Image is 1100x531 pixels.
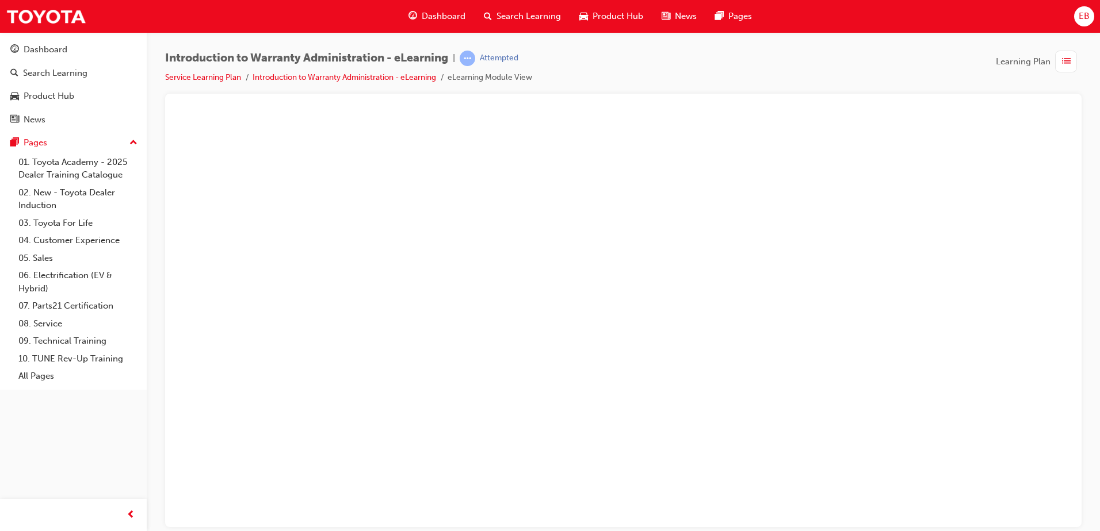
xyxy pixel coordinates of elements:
span: | [453,52,455,65]
span: news-icon [10,115,19,125]
span: learningRecordVerb_ATTEMPT-icon [460,51,475,66]
span: guage-icon [10,45,19,55]
a: 05. Sales [14,249,142,267]
span: search-icon [10,68,18,79]
span: News [675,10,697,23]
a: 10. TUNE Rev-Up Training [14,350,142,368]
span: pages-icon [10,138,19,148]
span: guage-icon [408,9,417,24]
button: Learning Plan [996,51,1082,72]
a: guage-iconDashboard [399,5,475,28]
span: pages-icon [715,9,724,24]
a: Search Learning [5,63,142,84]
span: EB [1079,10,1090,23]
a: 09. Technical Training [14,332,142,350]
span: news-icon [662,9,670,24]
a: news-iconNews [652,5,706,28]
div: Pages [24,136,47,149]
a: 01. Toyota Academy - 2025 Dealer Training Catalogue [14,153,142,184]
span: car-icon [10,91,19,102]
div: Search Learning [23,67,87,80]
li: eLearning Module View [448,71,532,84]
span: Introduction to Warranty Administration - eLearning [165,52,448,65]
button: EB [1074,6,1094,26]
button: Pages [5,132,142,153]
a: car-iconProduct Hub [570,5,652,28]
div: Product Hub [24,90,74,103]
a: 04. Customer Experience [14,232,142,249]
span: Learning Plan [996,55,1051,68]
div: Dashboard [24,43,67,56]
span: list-icon [1062,55,1071,69]
a: 02. New - Toyota Dealer Induction [14,184,142,214]
button: DashboardSearch LearningProduct HubNews [5,37,142,132]
span: Pages [728,10,752,23]
span: prev-icon [127,508,135,522]
div: News [24,113,45,126]
div: Attempted [480,53,518,64]
span: search-icon [484,9,492,24]
a: 07. Parts21 Certification [14,297,142,315]
span: Product Hub [593,10,643,23]
a: Introduction to Warranty Administration - eLearning [253,72,436,82]
span: car-icon [579,9,588,24]
a: 06. Electrification (EV & Hybrid) [14,267,142,297]
a: pages-iconPages [706,5,761,28]
a: 03. Toyota For Life [14,214,142,232]
img: Trak [6,3,86,29]
a: News [5,109,142,130]
a: Dashboard [5,39,142,60]
span: Dashboard [422,10,465,23]
span: up-icon [129,136,137,151]
a: search-iconSearch Learning [475,5,570,28]
a: 08. Service [14,315,142,333]
span: Search Learning [496,10,561,23]
a: All Pages [14,367,142,385]
a: Service Learning Plan [165,72,241,82]
a: Product Hub [5,86,142,107]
